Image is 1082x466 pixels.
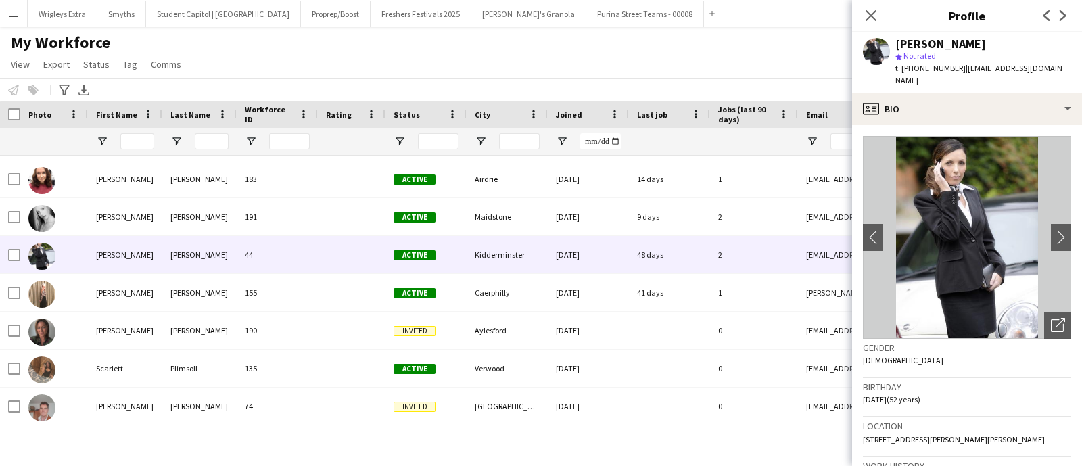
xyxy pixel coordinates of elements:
[394,212,436,223] span: Active
[710,236,798,273] div: 2
[162,350,237,387] div: Plimsoll
[467,425,548,463] div: [PERSON_NAME]
[96,135,108,147] button: Open Filter Menu
[556,135,568,147] button: Open Filter Menu
[718,104,774,124] span: Jobs (last 90 days)
[11,58,30,70] span: View
[38,55,75,73] a: Export
[394,326,436,336] span: Invited
[1044,312,1071,339] div: Open photos pop-in
[237,274,318,311] div: 155
[245,135,257,147] button: Open Filter Menu
[863,420,1071,432] h3: Location
[467,198,548,235] div: Maidstone
[170,110,210,120] span: Last Name
[76,82,92,98] app-action-btn: Export XLSX
[710,388,798,425] div: 0
[237,236,318,273] div: 44
[471,1,586,27] button: [PERSON_NAME]'s Granola
[88,274,162,311] div: [PERSON_NAME]
[88,236,162,273] div: [PERSON_NAME]
[88,312,162,349] div: [PERSON_NAME]
[467,236,548,273] div: Kidderminster
[852,93,1082,125] div: Bio
[237,312,318,349] div: 190
[88,160,162,197] div: [PERSON_NAME]
[556,110,582,120] span: Joined
[43,58,70,70] span: Export
[28,205,55,232] img: Sarah lowe
[710,425,798,463] div: 16
[237,160,318,197] div: 183
[88,350,162,387] div: Scarlett
[162,198,237,235] div: [PERSON_NAME]
[548,274,629,311] div: [DATE]
[863,136,1071,339] img: Crew avatar or photo
[548,388,629,425] div: [DATE]
[830,133,1060,149] input: Email Filter Input
[863,381,1071,393] h3: Birthday
[798,350,1068,387] div: [EMAIL_ADDRESS][DOMAIN_NAME]
[394,364,436,374] span: Active
[798,312,1068,349] div: [EMAIL_ADDRESS][DOMAIN_NAME]
[195,133,229,149] input: Last Name Filter Input
[798,198,1068,235] div: [EMAIL_ADDRESS][DOMAIN_NAME]
[237,425,318,463] div: 28
[162,425,237,463] div: [PERSON_NAME]
[88,198,162,235] div: [PERSON_NAME]
[475,135,487,147] button: Open Filter Menu
[903,51,936,61] span: Not rated
[798,274,1068,311] div: [PERSON_NAME][EMAIL_ADDRESS][DOMAIN_NAME]
[895,63,966,73] span: t. [PHONE_NUMBER]
[863,394,920,404] span: [DATE] (52 years)
[548,160,629,197] div: [DATE]
[798,425,1068,463] div: [EMAIL_ADDRESS][DOMAIN_NAME]
[394,402,436,412] span: Invited
[710,274,798,311] div: 1
[467,388,548,425] div: [GEOGRAPHIC_DATA]
[629,425,710,463] div: 3 days
[88,425,162,463] div: [PERSON_NAME]
[151,58,181,70] span: Comms
[467,160,548,197] div: Airdrie
[162,236,237,273] div: [PERSON_NAME]
[548,236,629,273] div: [DATE]
[83,58,110,70] span: Status
[806,135,818,147] button: Open Filter Menu
[629,160,710,197] div: 14 days
[418,133,458,149] input: Status Filter Input
[120,133,154,149] input: First Name Filter Input
[798,236,1068,273] div: [EMAIL_ADDRESS][DOMAIN_NAME]
[11,32,110,53] span: My Workforce
[237,198,318,235] div: 191
[863,434,1045,444] span: [STREET_ADDRESS][PERSON_NAME][PERSON_NAME]
[629,274,710,311] div: 41 days
[269,133,310,149] input: Workforce ID Filter Input
[895,63,1066,85] span: | [EMAIL_ADDRESS][DOMAIN_NAME]
[123,58,137,70] span: Tag
[162,160,237,197] div: [PERSON_NAME]
[548,312,629,349] div: [DATE]
[806,110,828,120] span: Email
[394,288,436,298] span: Active
[28,394,55,421] img: scott Allen
[237,350,318,387] div: 135
[371,1,471,27] button: Freshers Festivals 2025
[245,104,293,124] span: Workforce ID
[394,135,406,147] button: Open Filter Menu
[394,110,420,120] span: Status
[710,350,798,387] div: 0
[326,110,352,120] span: Rating
[499,133,540,149] input: City Filter Input
[28,110,51,120] span: Photo
[798,160,1068,197] div: [EMAIL_ADDRESS][DOMAIN_NAME]
[629,198,710,235] div: 9 days
[118,55,143,73] a: Tag
[710,312,798,349] div: 0
[863,342,1071,354] h3: Gender
[394,250,436,260] span: Active
[56,82,72,98] app-action-btn: Advanced filters
[237,388,318,425] div: 74
[162,274,237,311] div: [PERSON_NAME]
[394,174,436,185] span: Active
